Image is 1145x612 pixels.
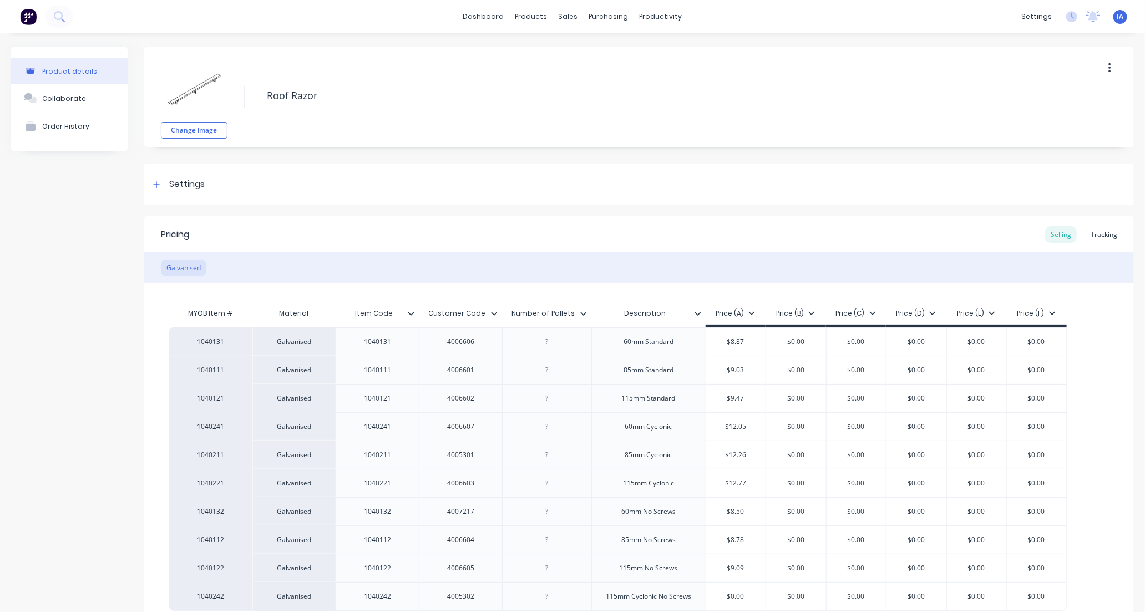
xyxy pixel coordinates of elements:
[827,583,886,610] div: $0.00
[1007,469,1066,497] div: $0.00
[433,504,489,519] div: 4007217
[615,363,682,377] div: 85mm Standard
[169,356,1067,384] div: 1040111Galvanised1040111400660185mm Standard$9.03$0.00$0.00$0.00$0.00$0.00
[419,300,495,327] div: Customer Code
[350,335,406,349] div: 1040131
[591,302,706,325] div: Description
[706,356,766,384] div: $9.03
[886,526,946,554] div: $0.00
[252,384,336,412] div: Galvanised
[350,589,406,604] div: 1040242
[458,8,510,25] a: dashboard
[706,554,766,582] div: $9.09
[252,554,336,582] div: Galvanised
[597,589,700,604] div: 115mm Cyclonic No Screws
[706,526,766,554] div: $8.78
[350,533,406,547] div: 1040112
[180,450,241,460] div: 1040211
[947,413,1007,441] div: $0.00
[827,526,886,554] div: $0.00
[612,533,685,547] div: 85mm No Screws
[350,476,406,490] div: 1040221
[947,328,1007,356] div: $0.00
[1085,226,1123,243] div: Tracking
[886,385,946,412] div: $0.00
[1007,385,1066,412] div: $0.00
[947,441,1007,469] div: $0.00
[433,391,489,406] div: 4006602
[252,302,336,325] div: Material
[886,469,946,497] div: $0.00
[433,448,489,462] div: 4005301
[169,384,1067,412] div: 1040121Galvanised10401214006602115mm Standard$9.47$0.00$0.00$0.00$0.00$0.00
[180,365,241,375] div: 1040111
[336,302,419,325] div: Item Code
[252,525,336,554] div: Galvanised
[166,61,222,117] img: file
[169,497,1067,525] div: 1040132Galvanised1040132400721760mm No Screws$8.50$0.00$0.00$0.00$0.00$0.00
[614,476,683,490] div: 115mm Cyclonic
[706,385,766,412] div: $9.47
[433,476,489,490] div: 4006603
[836,308,876,318] div: Price (C)
[169,525,1067,554] div: 1040112Galvanised1040112400660485mm No Screws$8.78$0.00$0.00$0.00$0.00$0.00
[611,561,687,575] div: 115mm No Screws
[1007,554,1066,582] div: $0.00
[169,412,1067,441] div: 1040241Galvanised1040241400660760mm Cyclonic$12.05$0.00$0.00$0.00$0.00$0.00
[766,554,826,582] div: $0.00
[612,504,685,519] div: 60mm No Screws
[947,554,1007,582] div: $0.00
[1007,583,1066,610] div: $0.00
[827,498,886,525] div: $0.00
[886,413,946,441] div: $0.00
[169,178,205,191] div: Settings
[433,419,489,434] div: 4006607
[886,356,946,384] div: $0.00
[766,498,826,525] div: $0.00
[957,308,995,318] div: Price (E)
[706,413,766,441] div: $12.05
[161,55,227,139] div: fileChange image
[20,8,37,25] img: Factory
[706,328,766,356] div: $8.87
[616,419,681,434] div: 60mm Cyclonic
[350,363,406,377] div: 1040111
[766,441,826,469] div: $0.00
[252,497,336,525] div: Galvanised
[591,300,699,327] div: Description
[886,328,946,356] div: $0.00
[886,583,946,610] div: $0.00
[433,335,489,349] div: 4006606
[502,300,585,327] div: Number of Pallets
[827,413,886,441] div: $0.00
[1017,308,1056,318] div: Price (F)
[180,535,241,545] div: 1040112
[827,441,886,469] div: $0.00
[886,554,946,582] div: $0.00
[350,504,406,519] div: 1040132
[706,498,766,525] div: $8.50
[827,554,886,582] div: $0.00
[252,441,336,469] div: Galvanised
[180,507,241,517] div: 1040132
[180,478,241,488] div: 1040221
[350,448,406,462] div: 1040211
[252,582,336,611] div: Galvanised
[947,469,1007,497] div: $0.00
[706,441,766,469] div: $12.26
[11,58,128,84] button: Product details
[169,469,1067,497] div: 1040221Galvanised10402214006603115mm Cyclonic$12.77$0.00$0.00$0.00$0.00$0.00
[615,335,682,349] div: 60mm Standard
[1007,413,1066,441] div: $0.00
[776,308,815,318] div: Price (B)
[42,67,97,75] div: Product details
[433,533,489,547] div: 4006604
[169,302,252,325] div: MYOB Item #
[180,422,241,432] div: 1040241
[252,327,336,356] div: Galvanised
[502,302,591,325] div: Number of Pallets
[350,419,406,434] div: 1040241
[947,583,1007,610] div: $0.00
[706,583,766,610] div: $0.00
[169,582,1067,611] div: 1040242Galvanised10402424005302115mm Cyclonic No Screws$0.00$0.00$0.00$0.00$0.00$0.00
